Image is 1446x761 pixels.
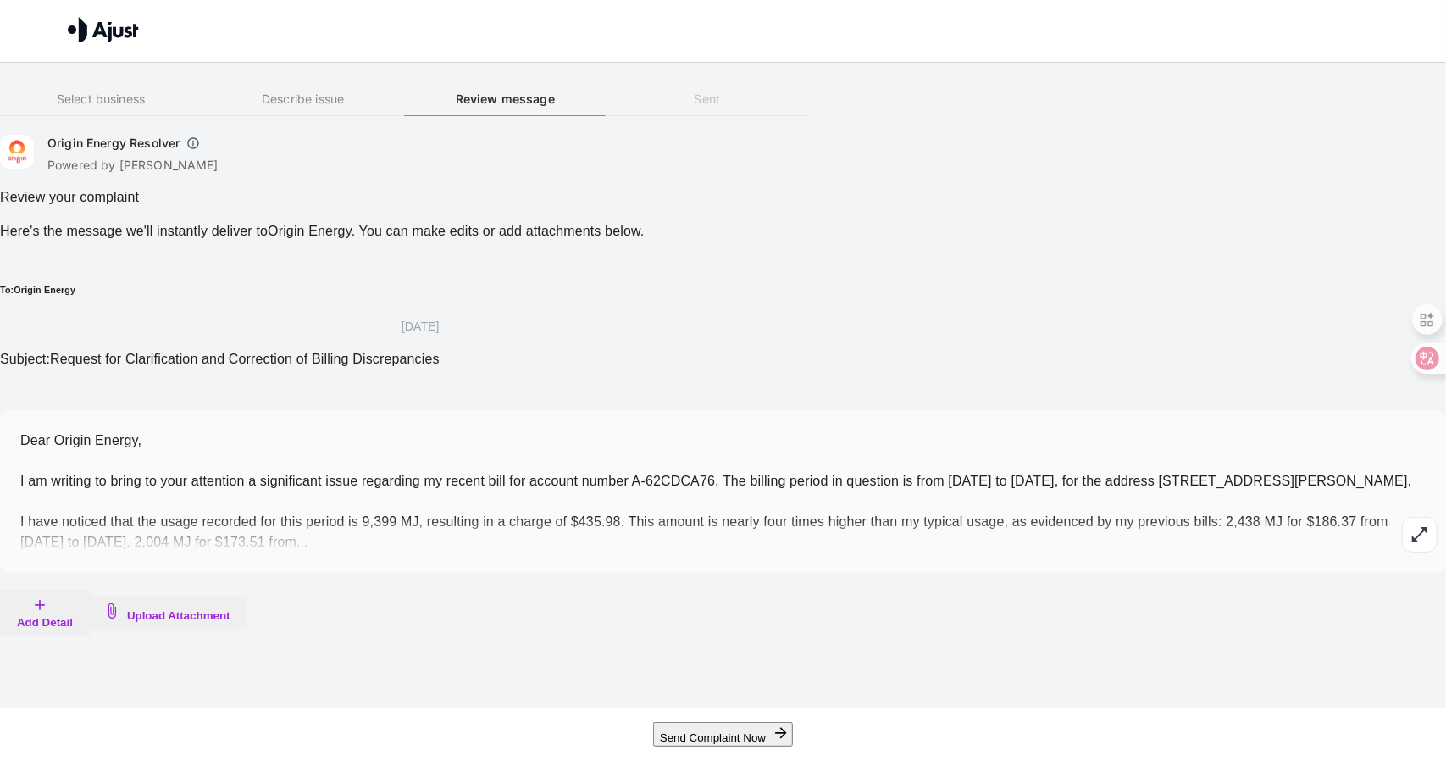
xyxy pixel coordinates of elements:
[296,535,308,549] span: ...
[20,433,1411,549] span: Dear Origin Energy, I am writing to bring to your attention a significant issue regarding my rece...
[47,157,219,174] p: Powered by [PERSON_NAME]
[202,90,404,108] h6: Describe issue
[607,90,808,108] h6: Sent
[90,596,247,629] button: Upload Attachment
[404,90,606,108] h6: Review message
[47,135,180,152] h6: Origin Energy Resolver
[68,17,139,42] img: Ajust
[653,722,793,747] button: Send Complaint Now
